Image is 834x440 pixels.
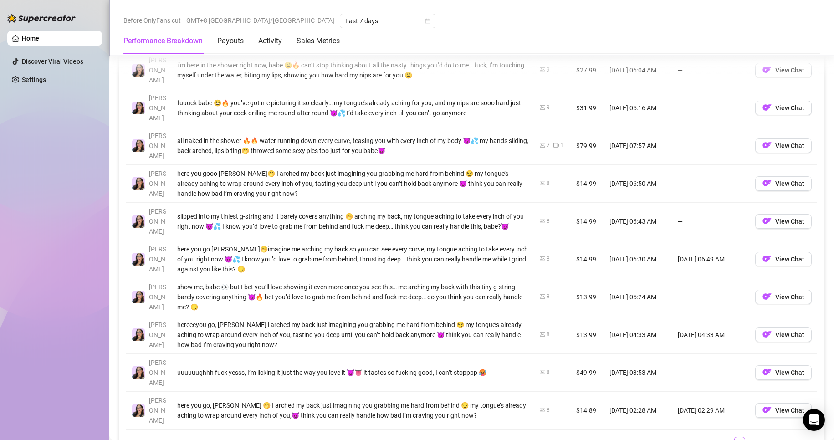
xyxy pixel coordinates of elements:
span: picture [540,369,545,375]
a: OFView Chat [755,257,812,265]
span: [PERSON_NAME] [149,94,166,122]
td: $14.99 [571,165,604,203]
td: [DATE] 06:43 AM [604,203,672,240]
div: i’m here in the shower right now, babe 😩🔥 can’t stop thinking about all the nasty things you’d do... [177,60,529,80]
a: OFView Chat [755,68,812,76]
td: — [672,354,750,392]
div: Open Intercom Messenger [803,409,825,431]
td: [DATE] 05:24 AM [604,278,672,316]
button: OFView Chat [755,63,812,77]
div: uuuuuughhh fuck yesss, I’m licking it just the way you love it 😈👅 it tastes so fucking good, I ca... [177,368,529,378]
td: [DATE] 03:53 AM [604,354,672,392]
button: OFView Chat [755,327,812,342]
button: OFView Chat [755,290,812,304]
img: Sami [132,102,145,114]
div: hereeeyou go, [PERSON_NAME] i arched my back just imagining you grabbing me hard from behind 😏 my... [177,320,529,350]
img: Sami [132,253,145,266]
span: [PERSON_NAME] [149,132,166,159]
span: picture [540,143,545,148]
img: OF [762,254,772,263]
td: $13.99 [571,278,604,316]
button: OFView Chat [755,176,812,191]
img: Sami [132,366,145,379]
button: OFView Chat [755,138,812,153]
td: [DATE] 04:33 AM [672,316,750,354]
td: $14.99 [571,240,604,278]
a: OFView Chat [755,182,812,189]
div: 8 [547,368,550,377]
span: picture [540,218,545,224]
span: View Chat [775,104,804,112]
div: Sales Metrics [297,36,340,46]
div: 8 [547,292,550,301]
div: 8 [547,406,550,414]
span: [PERSON_NAME] [149,246,166,273]
td: $49.99 [571,354,604,392]
span: picture [540,294,545,299]
img: OF [762,216,772,225]
span: View Chat [775,67,804,74]
td: [DATE] 06:49 AM [672,240,750,278]
a: OFView Chat [755,409,812,416]
span: Last 7 days [345,14,430,28]
div: all naked in the shower 🔥🔥 water running down every curve, teasing you with every inch of my body... [177,136,529,156]
div: show me, babe 👀 but I bet you’ll love showing it even more once you see this… me arching my back ... [177,282,529,312]
img: OF [762,179,772,188]
span: picture [540,105,545,110]
td: — [672,278,750,316]
td: — [672,203,750,240]
span: picture [540,256,545,261]
span: calendar [425,18,430,24]
div: slipped into my tiniest g-string and it barely covers anything 🤭 arching my back, my tongue achin... [177,211,529,231]
img: Sami [132,291,145,303]
div: 8 [547,330,550,339]
span: [PERSON_NAME] [149,208,166,235]
div: 7 [547,141,550,150]
td: — [672,51,750,89]
td: $31.99 [571,89,604,127]
div: Payouts [217,36,244,46]
span: Before OnlyFans cut [123,14,181,27]
img: OF [762,65,772,74]
span: View Chat [775,218,804,225]
span: GMT+8 [GEOGRAPHIC_DATA]/[GEOGRAPHIC_DATA] [186,14,334,27]
img: Sami [132,404,145,417]
div: here you go, [PERSON_NAME] 🤭 I arched my back just imagining you grabbing me hard from behind 😏 m... [177,400,529,420]
td: — [672,89,750,127]
img: OF [762,292,772,301]
span: [PERSON_NAME] [149,56,166,84]
td: — [672,165,750,203]
img: OF [762,368,772,377]
td: [DATE] 02:28 AM [604,392,672,430]
span: View Chat [775,142,804,149]
td: [DATE] 04:33 AM [604,316,672,354]
div: 9 [547,103,550,112]
img: Sami [132,139,145,152]
div: 8 [547,255,550,263]
div: 1 [560,141,563,150]
span: [PERSON_NAME] [149,397,166,424]
a: Home [22,35,39,42]
span: picture [540,332,545,337]
div: here you go [PERSON_NAME]🤭imagine me arching my back so you can see every curve, my tongue aching... [177,244,529,274]
a: OFView Chat [755,106,812,113]
button: OFView Chat [755,403,812,418]
td: [DATE] 06:30 AM [604,240,672,278]
span: [PERSON_NAME] [149,359,166,386]
span: [PERSON_NAME] [149,170,166,197]
span: video-camera [553,143,559,148]
a: OFView Chat [755,220,812,227]
button: OFView Chat [755,214,812,229]
span: View Chat [775,331,804,338]
button: OFView Chat [755,252,812,266]
a: OFView Chat [755,295,812,302]
span: [PERSON_NAME] [149,283,166,311]
div: fuuuck babe 😩🔥 you’ve got me picturing it so clearly… my tongue’s already aching for you, and my ... [177,98,529,118]
img: OF [762,141,772,150]
img: Sami [132,328,145,341]
span: View Chat [775,369,804,376]
img: OF [762,405,772,414]
img: Sami [132,64,145,77]
td: — [672,127,750,165]
span: picture [540,67,545,72]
